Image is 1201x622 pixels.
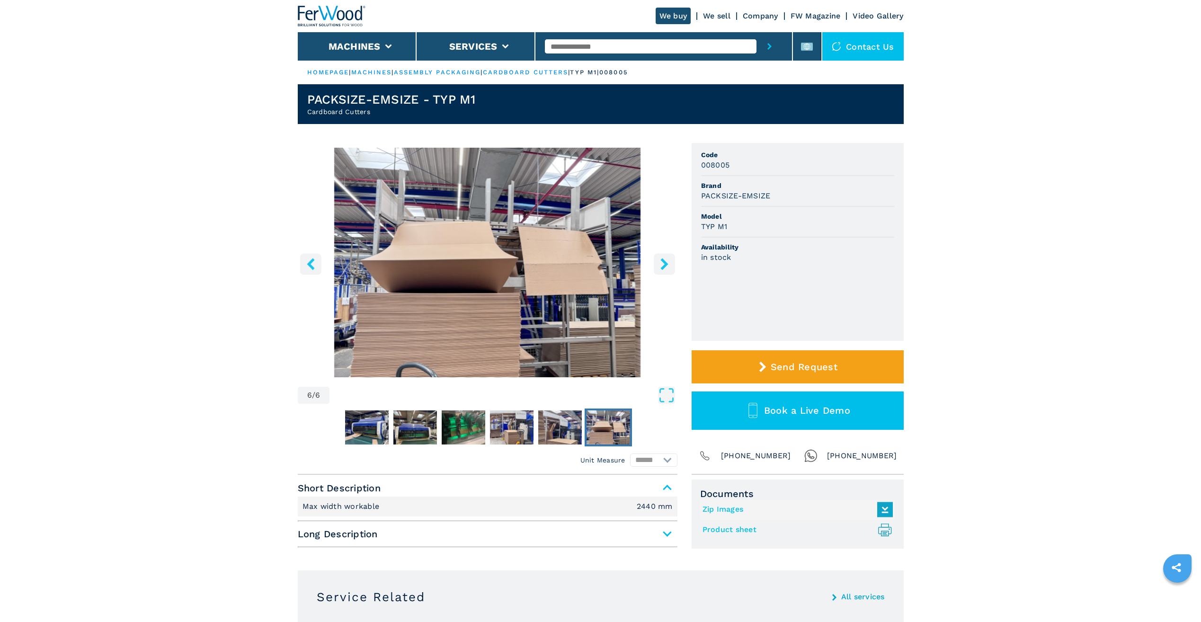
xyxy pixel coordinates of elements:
[480,69,482,76] span: |
[349,69,351,76] span: |
[298,148,677,377] div: Go to Slide 6
[317,589,425,604] h3: Service Related
[703,502,888,517] a: Zip Images
[312,391,315,399] span: /
[394,69,481,76] a: assembly packaging
[701,150,894,160] span: Code
[580,455,625,465] em: Unit Measure
[698,449,712,462] img: Phone
[804,449,818,462] img: Whatsapp
[298,497,677,516] div: Short Description
[692,391,904,430] button: Book a Live Demo
[302,501,382,512] p: Max width workable
[756,32,783,61] button: submit-button
[701,221,728,232] h3: TYP M1
[351,69,392,76] a: machines
[701,212,894,221] span: Model
[599,68,628,77] p: 008005
[700,488,895,499] span: Documents
[743,11,778,20] a: Company
[538,410,582,444] img: 0755415fb0b378a01d9d35c69d7e921d
[832,42,841,51] img: Contact us
[570,68,599,77] p: typ m1 |
[1165,556,1188,579] a: sharethis
[332,387,675,404] button: Open Fullscreen
[703,522,888,538] a: Product sheet
[822,32,904,61] div: Contact us
[442,410,485,444] img: f50bbef23cf4187d49ee653705824cd4
[853,11,903,20] a: Video Gallery
[637,503,673,510] em: 2440 mm
[701,242,894,252] span: Availability
[721,449,791,462] span: [PHONE_NUMBER]
[300,253,321,275] button: left-button
[315,391,320,399] span: 6
[701,190,771,201] h3: PACKSIZE-EMSIZE
[841,593,885,601] a: All services
[298,525,677,542] span: Long Description
[307,92,476,107] h1: PACKSIZE-EMSIZE - TYP M1
[440,409,487,446] button: Go to Slide 3
[536,409,584,446] button: Go to Slide 5
[307,391,312,399] span: 6
[701,181,894,190] span: Brand
[791,11,841,20] a: FW Magazine
[1161,579,1194,615] iframe: Chat
[701,252,731,263] h3: in stock
[449,41,498,52] button: Services
[490,410,534,444] img: 7c441f8ba0b4f1adf0ed204e83cb0b33
[298,480,677,497] span: Short Description
[391,69,393,76] span: |
[827,449,897,462] span: [PHONE_NUMBER]
[298,409,677,446] nav: Thumbnail Navigation
[483,69,569,76] a: cardboard cutters
[343,409,391,446] button: Go to Slide 1
[692,350,904,383] button: Send Request
[587,410,630,444] img: b20052ac385635a0c1f1084039b04ab4
[771,361,837,373] span: Send Request
[568,69,570,76] span: |
[393,410,437,444] img: ab9257f68d4190d3fa44e787af0c79a2
[307,69,349,76] a: HOMEPAGE
[764,405,850,416] span: Book a Live Demo
[391,409,439,446] button: Go to Slide 2
[703,11,730,20] a: We sell
[656,8,691,24] a: We buy
[488,409,535,446] button: Go to Slide 4
[585,409,632,446] button: Go to Slide 6
[298,6,366,27] img: Ferwood
[701,160,730,170] h3: 008005
[345,410,389,444] img: 2f6a39fc5f85aeb03df8729fc9582184
[654,253,675,275] button: right-button
[298,148,677,377] img: Cardboard Cutters PACKSIZE-EMSIZE TYP M1
[307,107,476,116] h2: Cardboard Cutters
[329,41,381,52] button: Machines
